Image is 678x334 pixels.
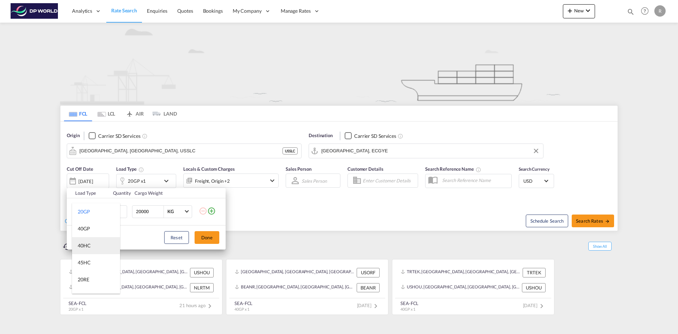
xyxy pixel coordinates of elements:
div: 20RE [78,276,89,283]
div: 45HC [78,259,91,266]
div: 40GP [78,225,90,232]
div: 40RE [78,293,89,300]
div: 20GP [78,208,90,215]
div: 40HC [78,242,91,249]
